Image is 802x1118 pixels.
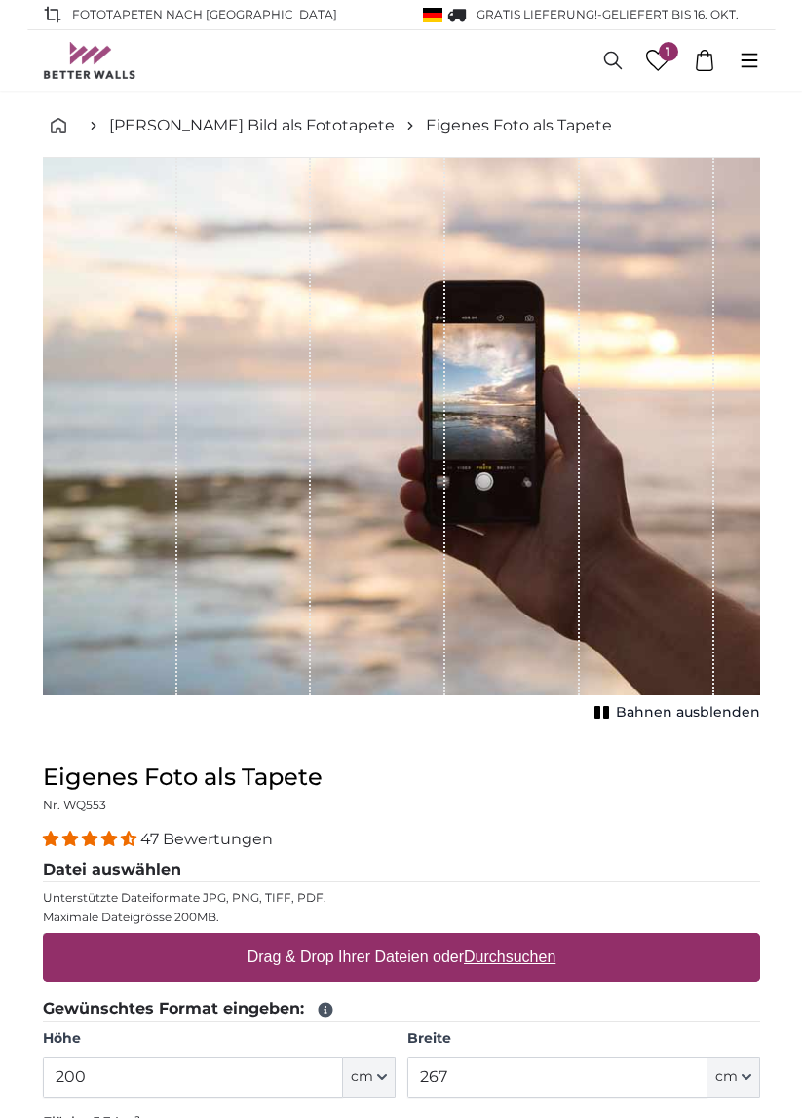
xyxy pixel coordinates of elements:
button: Bahnen ausblenden [589,699,760,727]
u: Durchsuchen [464,949,555,965]
button: cm [707,1057,760,1098]
span: Nr. WQ553 [43,798,106,812]
span: Geliefert bis 16. Okt. [602,7,739,21]
span: 1 [659,42,678,61]
label: Höhe [43,1029,396,1049]
legend: Gewünschtes Format eingeben: [43,997,760,1022]
span: 4.38 stars [43,830,140,848]
legend: Datei auswählen [43,858,760,882]
p: Maximale Dateigrösse 200MB. [43,910,760,925]
nav: breadcrumbs [43,94,760,158]
span: cm [715,1067,738,1087]
div: 1 of 1 [43,158,760,727]
h1: Eigenes Foto als Tapete [43,762,760,793]
span: Bahnen ausblenden [616,703,760,723]
a: Eigenes Foto als Tapete [426,114,612,137]
button: cm [343,1057,396,1098]
img: Deutschland [423,8,442,22]
span: - [597,7,739,21]
img: Betterwalls [43,42,136,79]
span: cm [351,1067,373,1087]
a: [PERSON_NAME] Bild als Fototapete [109,114,395,137]
span: GRATIS Lieferung! [477,7,597,21]
label: Drag & Drop Ihrer Dateien oder [239,938,563,977]
span: 47 Bewertungen [140,830,273,848]
label: Breite [407,1029,760,1049]
p: Unterstützte Dateiformate JPG, PNG, TIFF, PDF. [43,890,760,906]
span: Fototapeten nach [GEOGRAPHIC_DATA] [72,6,337,23]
